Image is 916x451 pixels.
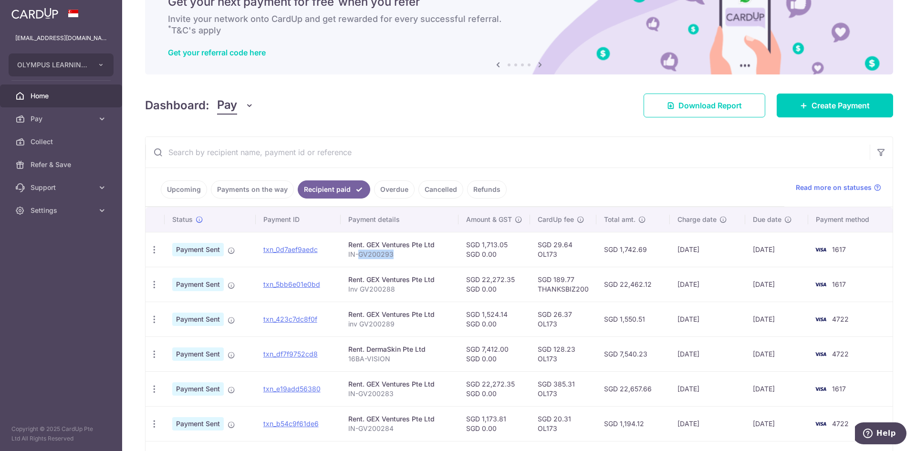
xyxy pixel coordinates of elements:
td: SGD 22,657.66 [596,371,669,406]
a: Create Payment [777,94,893,117]
span: Refer & Save [31,160,94,169]
span: Payment Sent [172,243,224,256]
h4: Dashboard: [145,97,209,114]
span: 1617 [832,280,846,288]
td: [DATE] [745,336,809,371]
td: [DATE] [745,232,809,267]
a: Refunds [467,180,507,199]
div: Rent. GEX Ventures Pte Ltd [348,310,451,319]
td: SGD 7,412.00 SGD 0.00 [458,336,530,371]
a: Cancelled [418,180,463,199]
span: 4722 [832,350,849,358]
td: SGD 20.31 OL173 [530,406,596,441]
span: Home [31,91,94,101]
td: SGD 22,272.35 SGD 0.00 [458,267,530,302]
span: Charge date [677,215,717,224]
span: Payment Sent [172,347,224,361]
p: IN-GV200283 [348,389,451,399]
td: [DATE] [670,336,745,371]
span: 4722 [832,315,849,323]
span: Total amt. [604,215,635,224]
td: SGD 1,742.69 [596,232,669,267]
th: Payment method [808,207,893,232]
span: Pay [217,96,237,115]
span: Read more on statuses [796,183,872,192]
div: Rent. GEX Ventures Pte Ltd [348,275,451,284]
span: 1617 [832,385,846,393]
span: Pay [31,114,94,124]
td: [DATE] [745,267,809,302]
button: OLYMPUS LEARNING ACADEMY PTE LTD [9,53,114,76]
td: [DATE] [745,406,809,441]
a: txn_b54c9f61de6 [263,420,319,428]
p: IN-GV200293 [348,250,451,259]
img: Bank Card [811,383,830,395]
span: Payment Sent [172,313,224,326]
td: [DATE] [670,232,745,267]
span: CardUp fee [538,215,574,224]
a: txn_e19add56380 [263,385,321,393]
h6: Invite your network onto CardUp and get rewarded for every successful referral. T&C's apply [168,13,870,36]
p: IN-GV200284 [348,424,451,433]
img: Bank Card [811,279,830,290]
span: Amount & GST [466,215,512,224]
a: Download Report [644,94,765,117]
span: Collect [31,137,94,147]
div: Rent. GEX Ventures Pte Ltd [348,379,451,389]
a: Get your referral code here [168,48,266,57]
td: SGD 1,713.05 SGD 0.00 [458,232,530,267]
td: SGD 189.77 THANKSBIZ200 [530,267,596,302]
td: SGD 22,272.35 SGD 0.00 [458,371,530,406]
a: Overdue [374,180,415,199]
p: 16BA-VISION [348,354,451,364]
p: [EMAIL_ADDRESS][DOMAIN_NAME] [15,33,107,43]
td: [DATE] [670,267,745,302]
span: Payment Sent [172,278,224,291]
td: SGD 1,524.14 SGD 0.00 [458,302,530,336]
a: Payments on the way [211,180,294,199]
input: Search by recipient name, payment id or reference [146,137,870,168]
td: [DATE] [745,302,809,336]
a: txn_0d7aef9aedc [263,245,318,253]
td: [DATE] [670,406,745,441]
p: Inv GV200288 [348,284,451,294]
span: 4722 [832,420,849,428]
td: SGD 26.37 OL173 [530,302,596,336]
th: Payment details [341,207,459,232]
span: 1617 [832,245,846,253]
a: txn_423c7dc8f0f [263,315,317,323]
img: Bank Card [811,244,830,255]
span: OLYMPUS LEARNING ACADEMY PTE LTD [17,60,88,70]
span: Status [172,215,193,224]
a: Recipient paid [298,180,370,199]
div: Rent. GEX Ventures Pte Ltd [348,414,451,424]
td: SGD 7,540.23 [596,336,669,371]
span: Due date [753,215,781,224]
td: SGD 29.64 OL173 [530,232,596,267]
td: SGD 1,194.12 [596,406,669,441]
img: Bank Card [811,348,830,360]
img: Bank Card [811,418,830,430]
a: txn_df7f9752cd8 [263,350,318,358]
img: CardUp [11,8,58,19]
span: Create Payment [812,100,870,111]
td: [DATE] [745,371,809,406]
td: [DATE] [670,371,745,406]
td: SGD 128.23 OL173 [530,336,596,371]
span: Payment Sent [172,382,224,396]
iframe: Opens a widget where you can find more information [855,422,906,446]
a: Upcoming [161,180,207,199]
p: inv GV200289 [348,319,451,329]
span: Payment Sent [172,417,224,430]
td: SGD 1,550.51 [596,302,669,336]
a: Read more on statuses [796,183,881,192]
div: Rent. DermaSkin Pte Ltd [348,345,451,354]
span: Settings [31,206,94,215]
span: Support [31,183,94,192]
img: Bank Card [811,314,830,325]
td: SGD 22,462.12 [596,267,669,302]
td: SGD 1,173.81 SGD 0.00 [458,406,530,441]
button: Pay [217,96,254,115]
th: Payment ID [256,207,341,232]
